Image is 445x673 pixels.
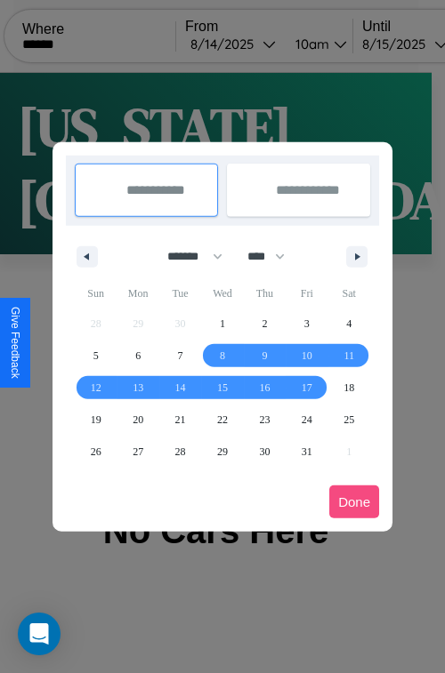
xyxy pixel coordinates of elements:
[201,308,243,340] button: 1
[91,404,101,436] span: 19
[286,308,328,340] button: 3
[344,372,354,404] span: 18
[328,340,370,372] button: 11
[217,436,228,468] span: 29
[302,372,312,404] span: 17
[201,436,243,468] button: 29
[91,436,101,468] span: 26
[75,279,117,308] span: Sun
[135,340,141,372] span: 6
[201,372,243,404] button: 15
[201,340,243,372] button: 8
[286,372,328,404] button: 17
[344,340,354,372] span: 11
[244,404,286,436] button: 23
[175,436,186,468] span: 28
[133,404,143,436] span: 20
[220,308,225,340] span: 1
[133,372,143,404] span: 13
[117,279,158,308] span: Mon
[328,279,370,308] span: Sat
[117,436,158,468] button: 27
[9,307,21,379] div: Give Feedback
[175,404,186,436] span: 21
[259,372,270,404] span: 16
[244,372,286,404] button: 16
[304,308,310,340] span: 3
[117,340,158,372] button: 6
[244,279,286,308] span: Thu
[175,372,186,404] span: 14
[259,436,270,468] span: 30
[262,308,267,340] span: 2
[178,340,183,372] span: 7
[159,340,201,372] button: 7
[201,279,243,308] span: Wed
[117,372,158,404] button: 13
[159,279,201,308] span: Tue
[329,485,379,518] button: Done
[75,340,117,372] button: 5
[18,613,61,655] div: Open Intercom Messenger
[244,436,286,468] button: 30
[302,404,312,436] span: 24
[286,436,328,468] button: 31
[302,436,312,468] span: 31
[259,404,270,436] span: 23
[75,372,117,404] button: 12
[159,404,201,436] button: 21
[220,340,225,372] span: 8
[217,372,228,404] span: 15
[244,308,286,340] button: 2
[286,279,328,308] span: Fri
[346,308,352,340] span: 4
[217,404,228,436] span: 22
[302,340,312,372] span: 10
[117,404,158,436] button: 20
[262,340,267,372] span: 9
[93,340,99,372] span: 5
[328,308,370,340] button: 4
[91,372,101,404] span: 12
[201,404,243,436] button: 22
[159,372,201,404] button: 14
[133,436,143,468] span: 27
[244,340,286,372] button: 9
[328,372,370,404] button: 18
[75,436,117,468] button: 26
[286,340,328,372] button: 10
[286,404,328,436] button: 24
[159,436,201,468] button: 28
[328,404,370,436] button: 25
[75,404,117,436] button: 19
[344,404,354,436] span: 25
